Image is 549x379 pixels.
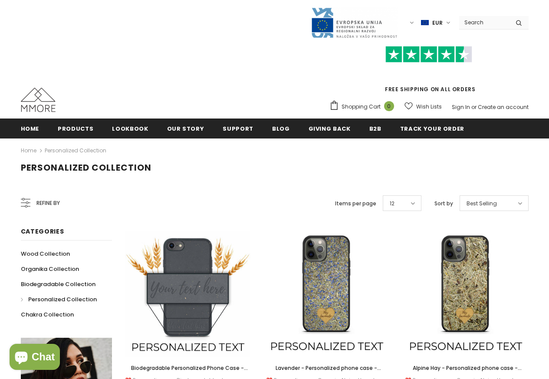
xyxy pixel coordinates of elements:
span: Wish Lists [416,102,442,111]
a: Giving back [309,119,351,138]
span: Lookbook [112,125,148,133]
span: Chakra Collection [21,310,74,319]
img: Javni Razpis [311,7,398,39]
span: FREE SHIPPING ON ALL ORDERS [329,50,529,93]
a: Shopping Cart 0 [329,100,398,113]
span: 12 [390,199,394,208]
label: Items per page [335,199,376,208]
a: Blog [272,119,290,138]
a: Wish Lists [404,99,442,114]
span: support [223,125,253,133]
a: Home [21,145,36,156]
span: Personalized Collection [21,161,151,174]
a: Create an account [478,103,529,111]
span: Shopping Cart [342,102,381,111]
a: Home [21,119,39,138]
a: Products [58,119,93,138]
a: support [223,119,253,138]
span: EUR [432,19,443,27]
a: Biodegradable Personalized Phone Case - Black [125,363,251,373]
img: Trust Pilot Stars [385,46,472,63]
a: Track your order [400,119,464,138]
span: Personalized Collection [28,295,97,303]
a: Biodegradable Collection [21,277,95,292]
label: Sort by [434,199,453,208]
span: Refine by [36,198,60,208]
span: or [471,103,477,111]
inbox-online-store-chat: Shopify online store chat [7,344,62,372]
span: Products [58,125,93,133]
a: Personalized Collection [21,292,97,307]
a: Wood Collection [21,246,70,261]
a: Organika Collection [21,261,79,277]
span: Giving back [309,125,351,133]
span: Home [21,125,39,133]
span: B2B [369,125,381,133]
a: Personalized Collection [45,147,106,154]
a: Our Story [167,119,204,138]
span: Best Selling [467,199,497,208]
a: Chakra Collection [21,307,74,322]
input: Search Site [459,16,509,29]
a: B2B [369,119,381,138]
iframe: Customer reviews powered by Trustpilot [329,63,529,85]
img: MMORE Cases [21,88,56,112]
a: Sign In [452,103,470,111]
a: Lavender - Personalized phone case - Personalized gift [264,363,390,373]
span: Blog [272,125,290,133]
span: Track your order [400,125,464,133]
span: Categories [21,227,64,236]
span: Organika Collection [21,265,79,273]
a: Javni Razpis [311,19,398,26]
span: Our Story [167,125,204,133]
span: Wood Collection [21,250,70,258]
span: Biodegradable Collection [21,280,95,288]
a: Alpine Hay - Personalized phone case - Personalized gift [403,363,529,373]
a: Lookbook [112,119,148,138]
span: 0 [384,101,394,111]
